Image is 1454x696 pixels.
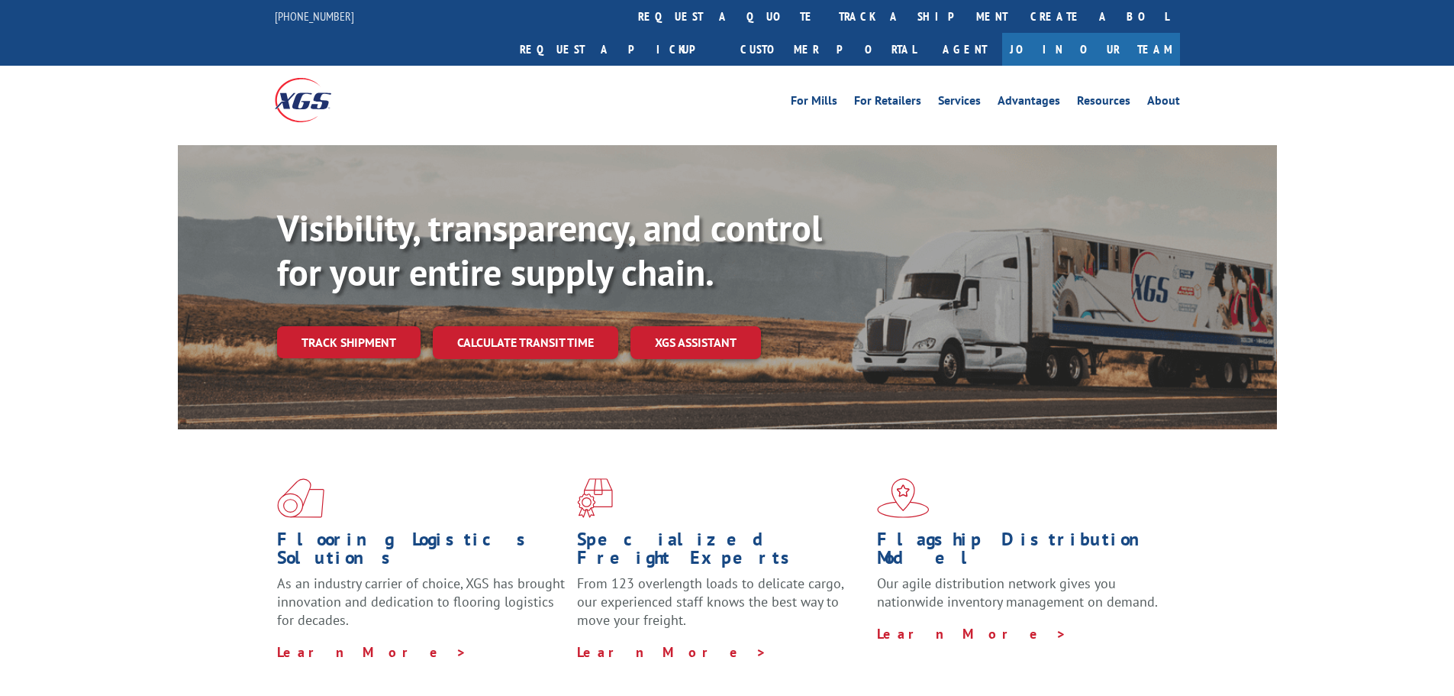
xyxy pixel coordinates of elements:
a: Join Our Team [1002,33,1180,66]
img: xgs-icon-total-supply-chain-intelligence-red [277,478,324,518]
a: About [1147,95,1180,112]
a: For Retailers [854,95,921,112]
a: Learn More > [577,643,767,661]
h1: Specialized Freight Experts [577,530,866,575]
span: As an industry carrier of choice, XGS has brought innovation and dedication to flooring logistics... [277,575,565,629]
a: Learn More > [877,625,1067,643]
h1: Flooring Logistics Solutions [277,530,566,575]
a: Track shipment [277,326,421,358]
b: Visibility, transparency, and control for your entire supply chain. [277,204,822,296]
a: Learn More > [277,643,467,661]
a: Resources [1077,95,1130,112]
a: Agent [927,33,1002,66]
p: From 123 overlength loads to delicate cargo, our experienced staff knows the best way to move you... [577,575,866,643]
a: Advantages [998,95,1060,112]
img: xgs-icon-focused-on-flooring-red [577,478,613,518]
a: For Mills [791,95,837,112]
img: xgs-icon-flagship-distribution-model-red [877,478,930,518]
a: Calculate transit time [433,326,618,359]
a: XGS ASSISTANT [630,326,761,359]
a: Services [938,95,981,112]
h1: Flagship Distribution Model [877,530,1165,575]
a: Request a pickup [508,33,729,66]
span: Our agile distribution network gives you nationwide inventory management on demand. [877,575,1158,610]
a: Customer Portal [729,33,927,66]
a: [PHONE_NUMBER] [275,8,354,24]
